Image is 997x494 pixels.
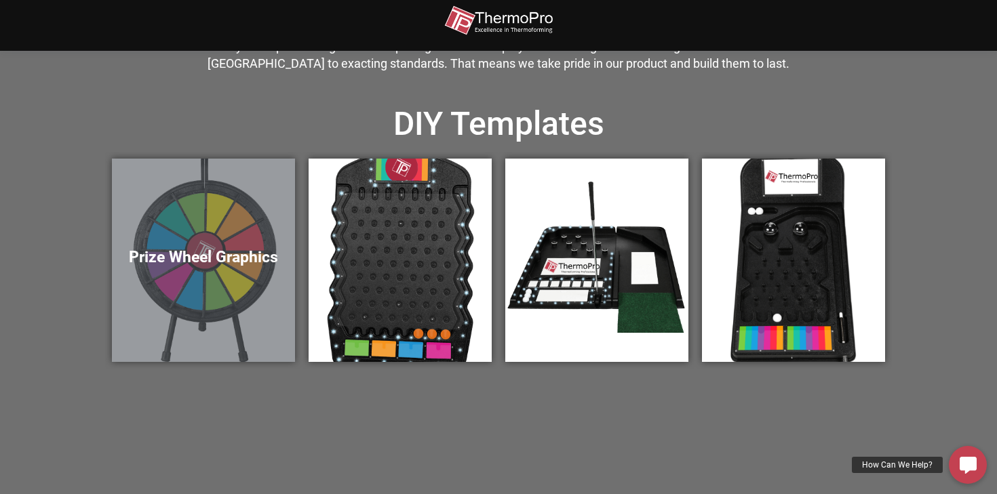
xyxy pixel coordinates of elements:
img: thermopro-logo-non-iso [444,5,553,36]
h2: DIY Templates [112,103,885,145]
div: Thank you for purchasing one of our prize games. We hope you are having fun. All of our games are... [189,39,808,73]
h5: Prize Wheel Graphics [125,248,281,267]
div: How Can We Help? [852,457,943,473]
a: Prize Wheel Graphics [112,159,295,362]
a: How Can We Help? [949,446,987,484]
